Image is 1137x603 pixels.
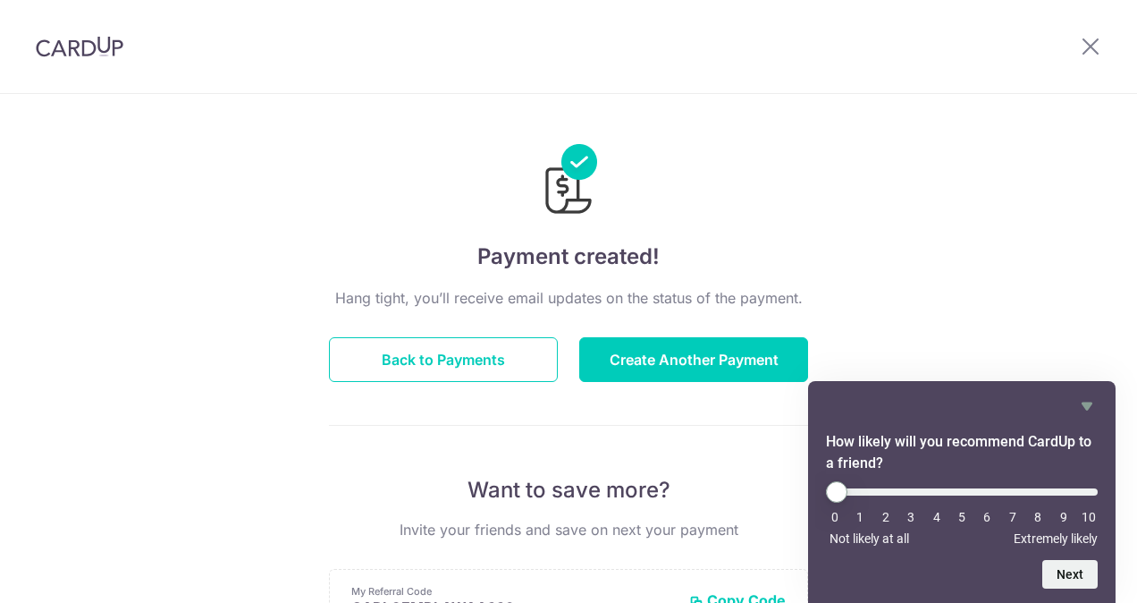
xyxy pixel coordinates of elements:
[329,241,808,273] h4: Payment created!
[36,36,123,57] img: CardUp
[877,510,895,524] li: 2
[1080,510,1098,524] li: 10
[826,395,1098,589] div: How likely will you recommend CardUp to a friend? Select an option from 0 to 10, with 0 being Not...
[1042,560,1098,589] button: Next question
[826,510,844,524] li: 0
[540,144,597,219] img: Payments
[1004,510,1022,524] li: 7
[1029,510,1047,524] li: 8
[329,337,558,382] button: Back to Payments
[928,510,946,524] li: 4
[826,431,1098,474] h2: How likely will you recommend CardUp to a friend? Select an option from 0 to 10, with 0 being Not...
[978,510,996,524] li: 6
[826,481,1098,546] div: How likely will you recommend CardUp to a friend? Select an option from 0 to 10, with 0 being Not...
[902,510,920,524] li: 3
[1014,531,1098,546] span: Extremely likely
[351,584,675,599] p: My Referral Code
[1076,395,1098,417] button: Hide survey
[830,531,909,546] span: Not likely at all
[1055,510,1073,524] li: 9
[329,519,808,540] p: Invite your friends and save on next your payment
[329,287,808,309] p: Hang tight, you’ll receive email updates on the status of the payment.
[953,510,971,524] li: 5
[329,476,808,505] p: Want to save more?
[579,337,808,382] button: Create Another Payment
[851,510,869,524] li: 1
